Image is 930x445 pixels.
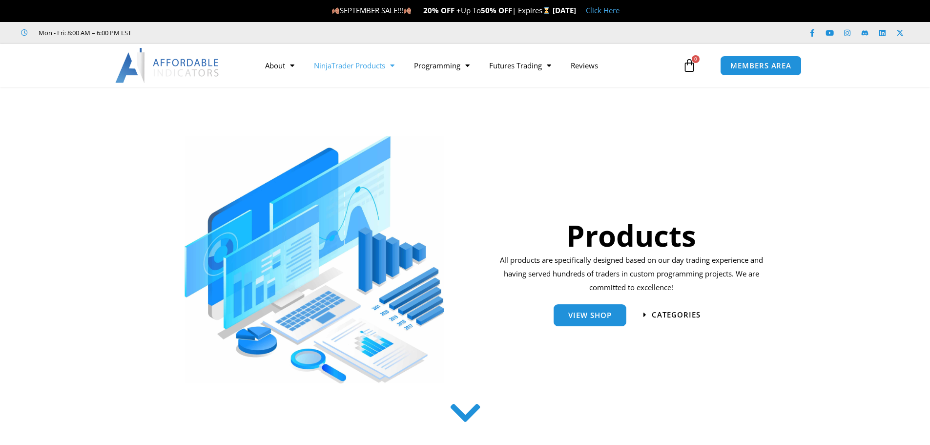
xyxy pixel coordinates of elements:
[561,54,608,77] a: Reviews
[554,304,626,326] a: View Shop
[692,55,700,63] span: 0
[185,136,444,383] img: ProductsSection scaled | Affordable Indicators – NinjaTrader
[568,312,612,319] span: View Shop
[720,56,802,76] a: MEMBERS AREA
[730,62,791,69] span: MEMBERS AREA
[481,5,512,15] strong: 50% OFF
[553,5,576,15] strong: [DATE]
[496,215,766,256] h1: Products
[668,51,711,80] a: 0
[496,254,766,295] p: All products are specifically designed based on our day trading experience and having served hund...
[586,5,620,15] a: Click Here
[255,54,680,77] nav: Menu
[255,54,304,77] a: About
[543,7,550,14] img: ⌛
[643,311,701,318] a: categories
[404,7,411,14] img: 🍂
[332,7,339,14] img: 🍂
[652,311,701,318] span: categories
[304,54,404,77] a: NinjaTrader Products
[36,27,131,39] span: Mon - Fri: 8:00 AM – 6:00 PM EST
[479,54,561,77] a: Futures Trading
[115,48,220,83] img: LogoAI | Affordable Indicators – NinjaTrader
[423,5,461,15] strong: 20% OFF +
[331,5,553,15] span: SEPTEMBER SALE!!! Up To | Expires
[145,28,291,38] iframe: Customer reviews powered by Trustpilot
[404,54,479,77] a: Programming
